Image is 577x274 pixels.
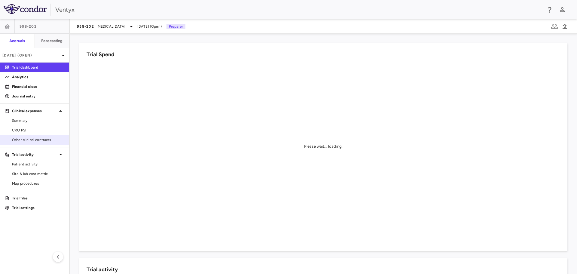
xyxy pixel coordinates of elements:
p: Clinical expenses [12,108,57,114]
h6: Accruals [9,38,25,44]
span: Patient activity [12,162,64,167]
p: Trial activity [12,152,57,157]
div: Please wait... loading. [304,144,343,149]
h6: Trial activity [87,266,118,274]
span: Site & lab cost matrix [12,171,64,177]
span: 958-202 [77,24,94,29]
span: Map procedures [12,181,64,186]
span: [MEDICAL_DATA] [96,24,125,29]
p: [DATE] (Open) [2,53,60,58]
p: Trial files [12,195,64,201]
p: Journal entry [12,94,64,99]
span: Summary [12,118,64,123]
h6: Forecasting [41,38,63,44]
img: logo-full-SnFGN8VE.png [4,4,47,14]
span: 958-202 [20,24,37,29]
div: Ventyx [55,5,542,14]
p: Trial settings [12,205,64,211]
p: Financial close [12,84,64,89]
p: Preparer [166,24,185,29]
span: CRO PSI [12,128,64,133]
h6: Trial Spend [87,51,114,59]
p: Analytics [12,74,64,80]
p: Trial dashboard [12,65,64,70]
span: [DATE] (Open) [137,24,162,29]
span: Other clinical contracts [12,137,64,143]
